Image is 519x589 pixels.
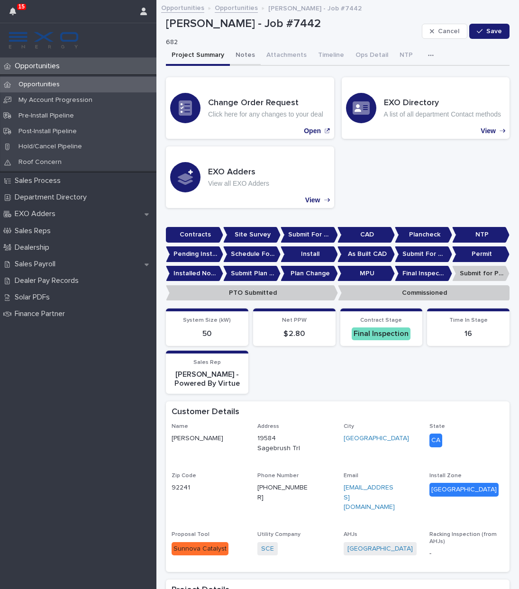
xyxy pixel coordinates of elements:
[172,473,196,479] span: Zip Code
[172,329,243,338] p: 50
[429,483,499,497] div: [GEOGRAPHIC_DATA]
[223,227,281,243] p: Site Survey
[11,293,57,302] p: Solar PDFs
[172,407,239,417] h2: Customer Details
[172,532,209,537] span: Proposal Tool
[344,473,358,479] span: Email
[259,329,330,338] p: $ 2.80
[337,246,395,262] p: As Built CAD
[452,246,510,262] p: Permit
[452,227,510,243] p: NTP
[342,77,510,139] a: View
[172,483,246,493] p: 92241
[215,2,258,13] a: Opportunities
[208,180,269,188] p: View all EXO Adders
[305,196,320,204] p: View
[312,46,350,66] button: Timeline
[469,24,510,39] button: Save
[352,327,410,340] div: Final Inspection
[161,2,204,13] a: Opportunities
[394,46,419,66] button: NTP
[257,532,300,537] span: Utility Company
[337,266,395,281] p: MPU
[11,62,67,71] p: Opportunities
[384,98,501,109] h3: EXO Directory
[281,227,338,243] p: Submit For CAD
[429,473,462,479] span: Install Zone
[304,127,321,135] p: Open
[11,112,82,120] p: Pre-Install Pipeline
[11,96,100,104] p: My Account Progression
[282,317,307,323] span: Net PPW
[395,227,452,243] p: Plancheck
[11,309,73,318] p: Finance Partner
[208,110,323,118] p: Click here for any changes to your deal
[11,227,58,236] p: Sales Reps
[11,143,90,151] p: Hold/Cancel Pipeline
[268,2,362,13] p: [PERSON_NAME] - Job #7442
[344,424,354,429] span: City
[183,317,231,323] span: System Size (kW)
[208,167,269,178] h3: EXO Adders
[166,46,230,66] button: Project Summary
[360,317,402,323] span: Contract Stage
[257,484,308,501] a: [PHONE_NUMBER]
[433,329,504,338] p: 16
[338,285,510,301] p: Commissioned
[481,127,496,135] p: View
[429,424,445,429] span: State
[166,17,418,31] p: [PERSON_NAME] - Job #7442
[257,424,279,429] span: Address
[11,260,63,269] p: Sales Payroll
[172,424,188,429] span: Name
[11,176,68,185] p: Sales Process
[261,544,274,554] a: SCE
[208,98,323,109] h3: Change Order Request
[261,46,312,66] button: Attachments
[172,542,228,556] div: Sunnova Catalyst
[347,544,413,554] a: [GEOGRAPHIC_DATA]
[166,285,338,301] p: PTO Submitted
[438,28,459,35] span: Cancel
[452,266,510,281] p: Submit for PTO
[257,434,309,453] p: 19584 Sagebrush Trl
[281,246,338,262] p: Install
[172,434,246,444] p: [PERSON_NAME]
[223,246,281,262] p: Schedule For Install
[429,549,504,559] p: -
[344,484,395,511] a: [EMAIL_ADDRESS][DOMAIN_NAME]
[11,158,69,166] p: Roof Concern
[11,276,86,285] p: Dealer Pay Records
[8,31,80,50] img: FKS5r6ZBThi8E5hshIGi
[422,24,467,39] button: Cancel
[9,6,22,23] div: 15
[18,3,25,10] p: 15
[395,266,452,281] p: Final Inspection
[11,193,94,202] p: Department Directory
[166,77,334,139] a: Open
[166,266,223,281] p: Installed No Permit
[166,38,414,46] p: 682
[166,146,334,208] a: View
[449,317,488,323] span: Time In Stage
[223,266,281,281] p: Submit Plan Change
[395,246,452,262] p: Submit For Permit
[486,28,502,35] span: Save
[337,227,395,243] p: CAD
[429,434,442,447] div: CA
[344,434,409,444] a: [GEOGRAPHIC_DATA]
[11,127,84,136] p: Post-Install Pipeline
[172,370,243,388] p: [PERSON_NAME] - Powered By Virtue
[384,110,501,118] p: A list of all department Contact methods
[257,473,299,479] span: Phone Number
[429,532,497,544] span: Racking Inspection (from AHJs)
[166,227,223,243] p: Contracts
[281,266,338,281] p: Plan Change
[11,243,57,252] p: Dealership
[230,46,261,66] button: Notes
[350,46,394,66] button: Ops Detail
[11,81,67,89] p: Opportunities
[11,209,63,218] p: EXO Adders
[193,360,221,365] span: Sales Rep
[344,532,357,537] span: AHJs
